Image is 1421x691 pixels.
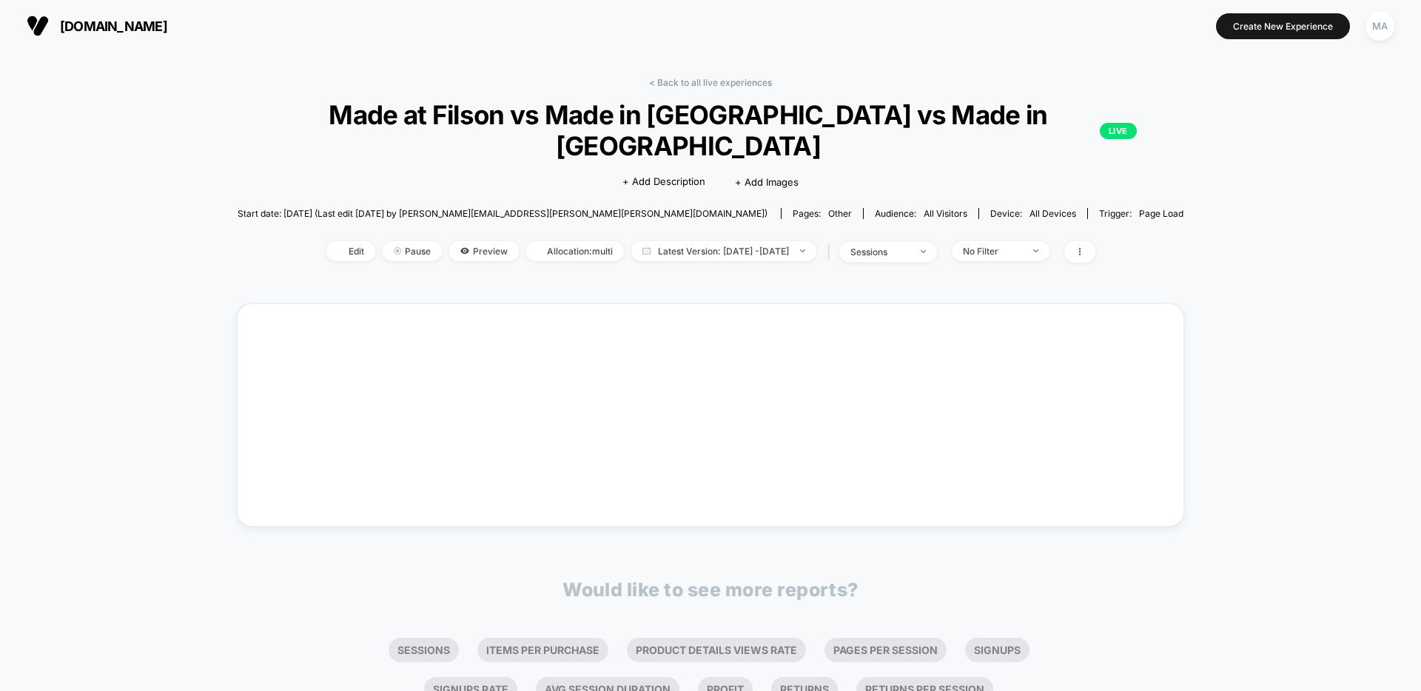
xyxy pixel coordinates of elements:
[649,77,772,88] a: < Back to all live experiences
[1033,249,1038,252] img: end
[389,638,459,662] li: Sessions
[326,241,375,261] span: Edit
[1216,13,1350,39] button: Create New Experience
[631,241,816,261] span: Latest Version: [DATE] - [DATE]
[526,241,624,261] span: Allocation: multi
[735,176,799,188] span: + Add Images
[963,246,1022,257] div: No Filter
[921,250,926,253] img: end
[60,18,167,34] span: [DOMAIN_NAME]
[642,247,651,255] img: calendar
[449,241,519,261] span: Preview
[627,638,806,662] li: Product Details Views Rate
[1361,11,1399,41] button: MA
[1099,208,1183,219] div: Trigger:
[1365,12,1394,41] div: MA
[622,175,705,189] span: + Add Description
[477,638,608,662] li: Items Per Purchase
[284,99,1137,161] span: Made at Filson vs Made in [GEOGRAPHIC_DATA] vs Made in [GEOGRAPHIC_DATA]
[850,246,910,257] div: sessions
[978,208,1087,219] span: Device:
[562,579,859,601] p: Would like to see more reports?
[27,15,49,37] img: Visually logo
[824,638,947,662] li: Pages Per Session
[394,247,401,255] img: end
[238,208,767,219] span: Start date: [DATE] (Last edit [DATE] by [PERSON_NAME][EMAIL_ADDRESS][PERSON_NAME][PERSON_NAME][DO...
[1139,208,1183,219] span: Page Load
[1100,123,1137,139] p: LIVE
[828,208,852,219] span: other
[924,208,967,219] span: All Visitors
[965,638,1029,662] li: Signups
[824,241,839,263] span: |
[800,249,805,252] img: end
[22,14,172,38] button: [DOMAIN_NAME]
[1029,208,1076,219] span: all devices
[793,208,852,219] div: Pages:
[383,241,442,261] span: Pause
[875,208,967,219] div: Audience:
